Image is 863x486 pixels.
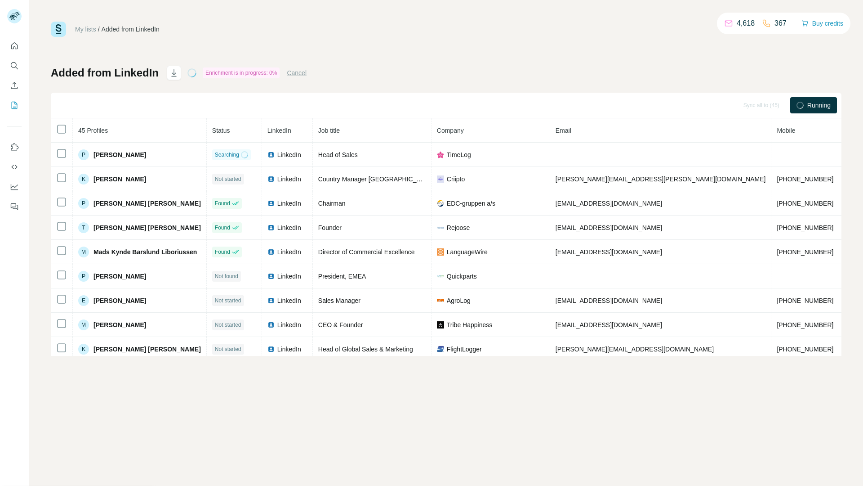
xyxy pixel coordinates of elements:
span: TimeLog [447,150,471,159]
span: Criipto [447,175,465,184]
span: [PERSON_NAME] [93,175,146,184]
img: company-logo [437,151,444,158]
span: Founder [318,224,342,231]
button: My lists [7,97,22,113]
div: P [78,149,89,160]
span: FlightLogger [447,345,482,354]
span: Searching [215,151,239,159]
button: Quick start [7,38,22,54]
span: LinkedIn [267,127,291,134]
p: 367 [774,18,787,29]
span: [PHONE_NUMBER] [777,248,833,256]
span: Not started [215,297,241,305]
div: K [78,174,89,184]
span: LinkedIn [277,272,301,281]
span: [PERSON_NAME] [PERSON_NAME] [93,345,201,354]
button: Use Surfe API [7,159,22,175]
span: [PERSON_NAME] [PERSON_NAME] [93,223,201,232]
img: LinkedIn logo [267,297,275,304]
img: LinkedIn logo [267,175,275,183]
div: E [78,295,89,306]
a: My lists [75,26,96,33]
img: LinkedIn logo [267,248,275,256]
span: Mobile [777,127,795,134]
span: Not started [215,321,241,329]
span: Head of Sales [318,151,358,158]
span: Country Manager [GEOGRAPHIC_DATA] & [GEOGRAPHIC_DATA] [318,175,507,183]
div: P [78,198,89,209]
span: LinkedIn [277,150,301,159]
span: Job title [318,127,340,134]
span: [EMAIL_ADDRESS][DOMAIN_NAME] [556,297,662,304]
div: M [78,319,89,330]
img: company-logo [437,224,444,231]
span: LinkedIn [277,223,301,232]
div: K [78,344,89,355]
span: LanguageWire [447,247,488,256]
span: [PHONE_NUMBER] [777,346,833,353]
span: Not found [215,272,238,280]
h1: Added from LinkedIn [51,66,159,80]
span: [EMAIL_ADDRESS][DOMAIN_NAME] [556,224,662,231]
div: Enrichment is in progress: 0% [203,67,280,78]
span: [PHONE_NUMBER] [777,297,833,304]
span: Chairman [318,200,346,207]
span: [PERSON_NAME] [PERSON_NAME] [93,199,201,208]
button: Cancel [287,68,307,77]
span: [PERSON_NAME][EMAIL_ADDRESS][DOMAIN_NAME] [556,346,714,353]
img: LinkedIn logo [267,273,275,280]
img: LinkedIn logo [267,224,275,231]
span: [PHONE_NUMBER] [777,175,833,183]
span: LinkedIn [277,199,301,208]
span: Head of Global Sales & Marketing [318,346,413,353]
span: LinkedIn [277,345,301,354]
span: Found [215,248,230,256]
span: [PERSON_NAME][EMAIL_ADDRESS][PERSON_NAME][DOMAIN_NAME] [556,175,766,183]
span: LinkedIn [277,320,301,329]
span: EDC-gruppen a/s [447,199,495,208]
img: Surfe Logo [51,22,66,37]
span: Mads Kynde Barslund Liboriussen [93,247,197,256]
img: LinkedIn logo [267,151,275,158]
img: company-logo [437,200,444,207]
span: [EMAIL_ADDRESS][DOMAIN_NAME] [556,248,662,256]
span: Status [212,127,230,134]
span: [PHONE_NUMBER] [777,200,833,207]
div: T [78,222,89,233]
span: [PERSON_NAME] [93,150,146,159]
span: Found [215,199,230,207]
span: LinkedIn [277,296,301,305]
span: [PERSON_NAME] [93,272,146,281]
span: Email [556,127,571,134]
div: M [78,247,89,257]
span: Found [215,224,230,232]
button: Feedback [7,198,22,215]
span: LinkedIn [277,247,301,256]
img: LinkedIn logo [267,346,275,353]
p: 4,618 [737,18,755,29]
img: company-logo [437,299,444,302]
span: CEO & Founder [318,321,363,328]
span: [EMAIL_ADDRESS][DOMAIN_NAME] [556,321,662,328]
span: Director of Commercial Excellence [318,248,415,256]
span: [PHONE_NUMBER] [777,321,833,328]
span: [PERSON_NAME] [93,320,146,329]
button: Buy credits [801,17,843,30]
img: LinkedIn logo [267,321,275,328]
button: Use Surfe on LinkedIn [7,139,22,155]
span: [PERSON_NAME] [93,296,146,305]
span: 45 Profiles [78,127,108,134]
img: company-logo [437,321,444,328]
button: Dashboard [7,179,22,195]
span: [PHONE_NUMBER] [777,224,833,231]
span: Company [437,127,464,134]
img: company-logo [437,346,444,353]
img: company-logo [437,273,444,280]
span: Rejoose [447,223,470,232]
span: Quickparts [447,272,477,281]
li: / [98,25,100,34]
span: [EMAIL_ADDRESS][DOMAIN_NAME] [556,200,662,207]
div: Added from LinkedIn [102,25,160,34]
span: President, EMEA [318,273,366,280]
div: P [78,271,89,282]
